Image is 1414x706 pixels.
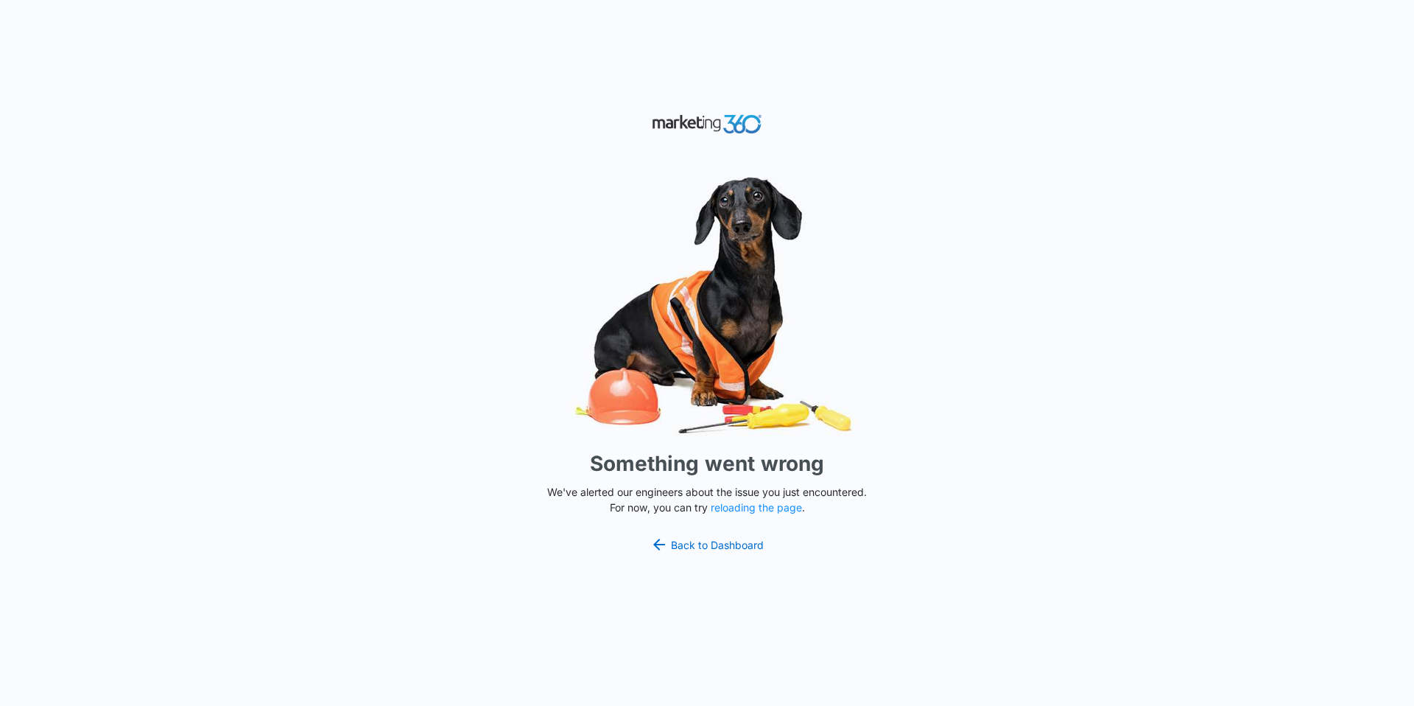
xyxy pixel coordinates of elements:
[652,111,762,137] img: Marketing 360 Logo
[541,484,873,515] p: We've alerted our engineers about the issue you just encountered. For now, you can try .
[650,536,764,553] a: Back to Dashboard
[590,448,824,479] h1: Something went wrong
[486,168,928,443] img: Sad Dog
[711,502,802,514] button: reloading the page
